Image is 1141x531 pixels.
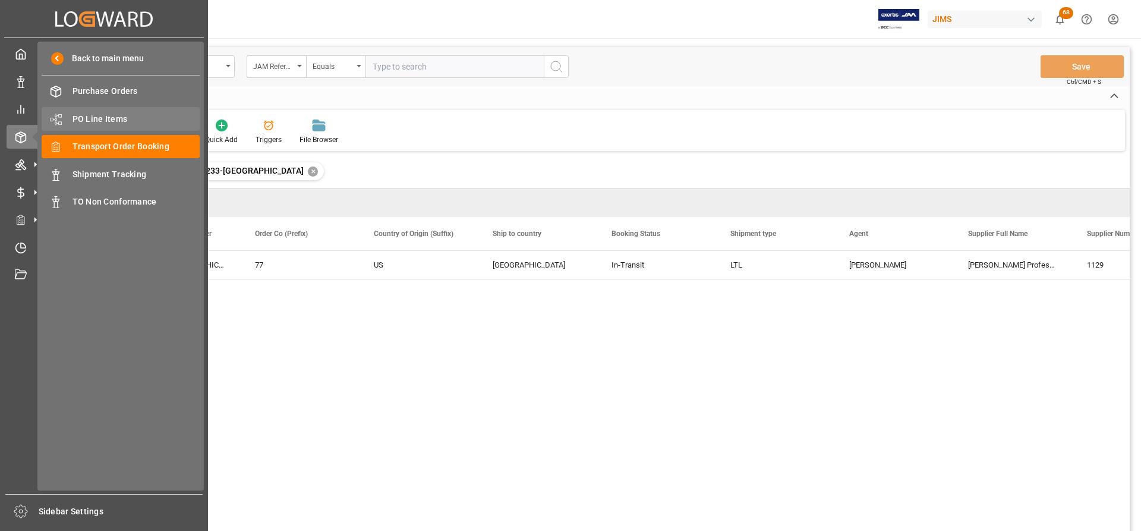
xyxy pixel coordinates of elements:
[7,42,201,65] a: My Cockpit
[849,230,868,238] span: Agent
[306,55,365,78] button: open menu
[42,190,200,213] a: TO Non Conformance
[42,135,200,158] a: Transport Order Booking
[313,58,353,72] div: Equals
[849,252,940,279] div: [PERSON_NAME]
[1087,230,1140,238] span: Supplier Number
[878,9,919,30] img: Exertis%20JAM%20-%20Email%20Logo.jpg_1722504956.jpg
[730,230,776,238] span: Shipment type
[1059,7,1073,19] span: 68
[1073,6,1100,33] button: Help Center
[493,252,583,279] div: [GEOGRAPHIC_DATA]
[255,252,345,279] div: 77
[73,113,200,125] span: PO Line Items
[7,70,201,93] a: Data Management
[374,252,464,279] div: US
[184,166,304,175] span: 77-11233-[GEOGRAPHIC_DATA]
[612,252,702,279] div: In-Transit
[1067,77,1101,86] span: Ctrl/CMD + S
[73,168,200,181] span: Shipment Tracking
[300,134,338,145] div: File Browser
[64,52,144,65] span: Back to main menu
[42,107,200,130] a: PO Line Items
[928,8,1047,30] button: JIMS
[928,11,1042,28] div: JIMS
[374,230,453,238] span: Country of Origin (Suffix)
[39,505,203,518] span: Sidebar Settings
[73,196,200,208] span: TO Non Conformance
[544,55,569,78] button: search button
[256,134,282,145] div: Triggers
[42,162,200,186] a: Shipment Tracking
[42,80,200,103] a: Purchase Orders
[7,263,201,287] a: Document Management
[365,55,544,78] input: Type to search
[73,140,200,153] span: Transport Order Booking
[255,230,308,238] span: Order Co (Prefix)
[253,58,294,72] div: JAM Reference Number
[968,230,1027,238] span: Supplier Full Name
[954,251,1073,279] div: [PERSON_NAME] Professional, Inc.
[308,166,318,177] div: ✕
[205,134,238,145] div: Quick Add
[73,85,200,98] span: Purchase Orders
[7,98,201,121] a: My Reports
[247,55,306,78] button: open menu
[1041,55,1124,78] button: Save
[493,230,541,238] span: Ship to country
[612,230,660,238] span: Booking Status
[7,235,201,259] a: Timeslot Management V2
[730,252,821,279] div: LTL
[1047,6,1073,33] button: show 68 new notifications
